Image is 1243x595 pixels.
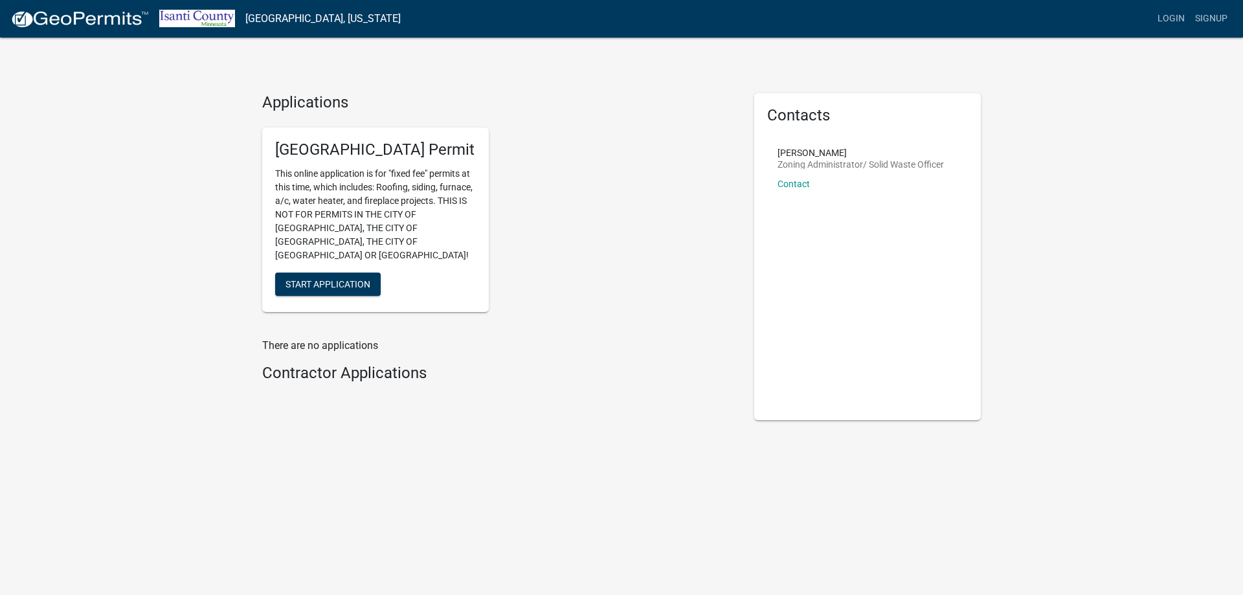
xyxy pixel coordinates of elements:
h4: Applications [262,93,735,112]
button: Start Application [275,273,381,296]
p: Zoning Administrator/ Solid Waste Officer [778,160,944,169]
wm-workflow-list-section: Contractor Applications [262,364,735,388]
a: [GEOGRAPHIC_DATA], [US_STATE] [245,8,401,30]
h5: Contacts [767,106,968,125]
p: This online application is for "fixed fee" permits at this time, which includes: Roofing, siding,... [275,167,476,262]
a: Contact [778,179,810,189]
p: [PERSON_NAME] [778,148,944,157]
a: Signup [1190,6,1233,31]
p: There are no applications [262,338,735,354]
a: Login [1152,6,1190,31]
h5: [GEOGRAPHIC_DATA] Permit [275,140,476,159]
wm-workflow-list-section: Applications [262,93,735,322]
h4: Contractor Applications [262,364,735,383]
span: Start Application [286,278,370,289]
img: Isanti County, Minnesota [159,10,235,27]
